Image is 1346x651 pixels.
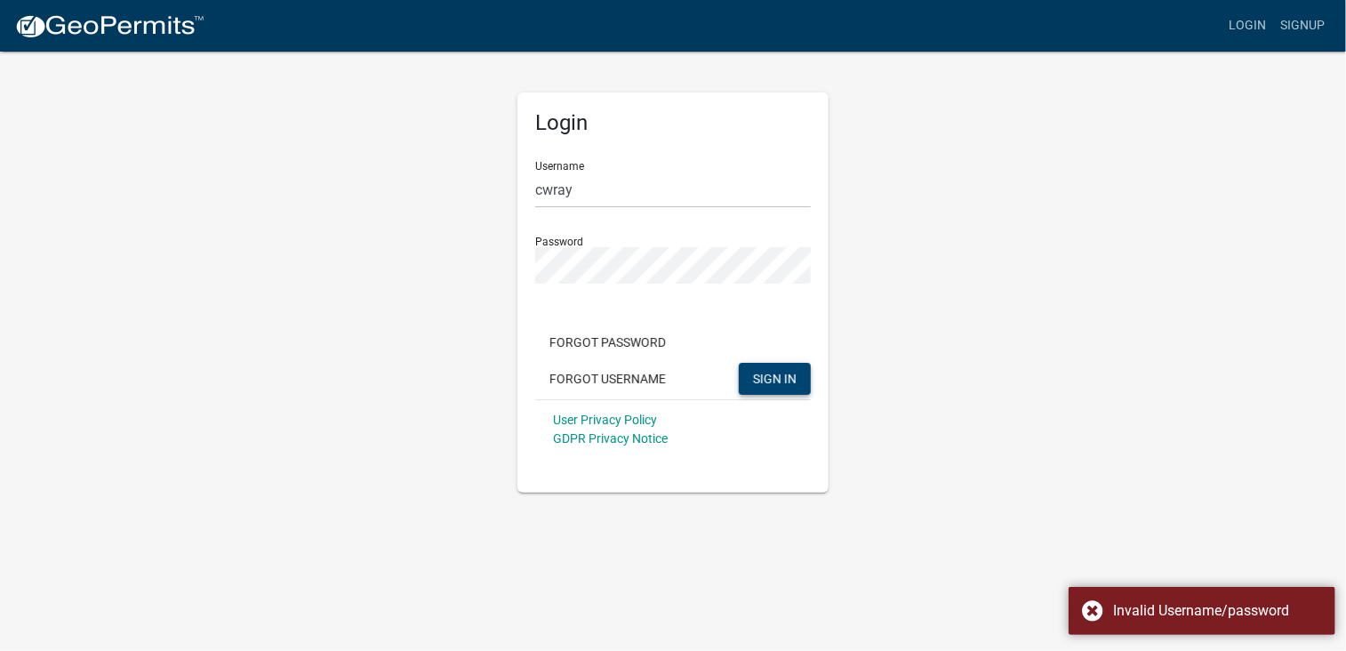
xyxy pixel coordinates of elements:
a: User Privacy Policy [553,413,657,427]
button: Forgot Username [535,363,680,395]
a: GDPR Privacy Notice [553,431,668,446]
a: Login [1222,9,1273,43]
div: Invalid Username/password [1113,600,1322,622]
span: SIGN IN [753,371,797,385]
h5: Login [535,110,811,136]
button: Forgot Password [535,326,680,358]
button: SIGN IN [739,363,811,395]
a: Signup [1273,9,1332,43]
